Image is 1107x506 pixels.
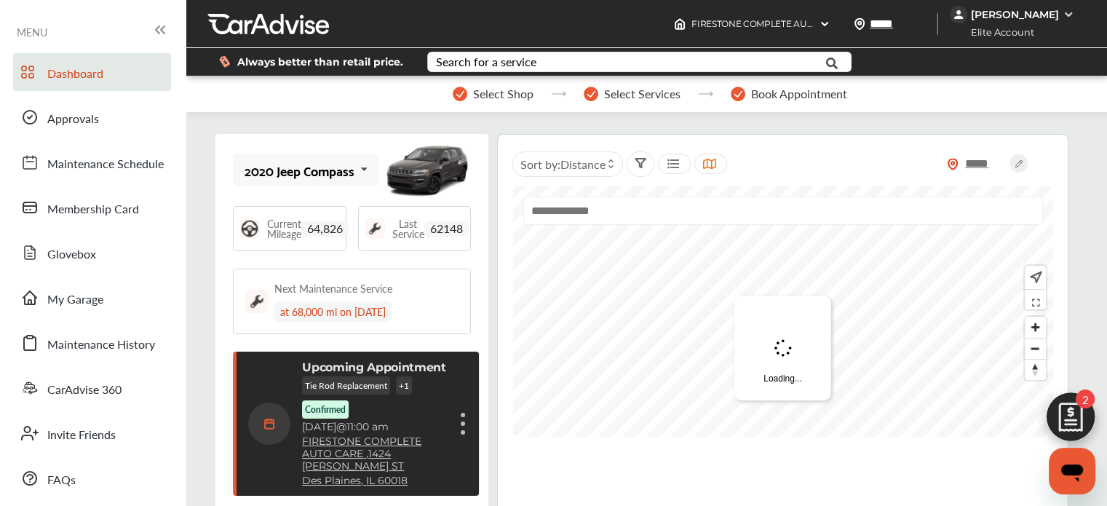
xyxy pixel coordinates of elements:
a: Maintenance History [13,324,171,362]
span: Reset bearing to north [1025,360,1046,380]
span: Maintenance History [47,336,155,355]
span: Membership Card [47,200,139,219]
img: dollor_label_vector.a70140d1.svg [219,55,230,68]
span: MENU [17,26,47,38]
a: CarAdvise 360 [13,369,171,407]
span: Sort by : [520,156,606,173]
span: Maintenance Schedule [47,155,164,174]
span: Elite Account [951,25,1045,40]
div: at 68,000 mi on [DATE] [274,301,392,322]
button: Reset bearing to north [1025,359,1046,380]
img: edit-cartIcon.11d11f9a.svg [1036,386,1106,456]
img: jVpblrzwTbfkPYzPPzSLxeg0AAAAASUVORK5CYII= [950,6,967,23]
span: Last Service [392,218,424,239]
img: stepper-checkmark.b5569197.svg [584,87,598,101]
span: FAQs [47,471,76,490]
div: Loading... [734,296,831,400]
span: 11:00 am [346,420,389,433]
button: Zoom in [1025,317,1046,338]
canvas: Map [512,186,1054,437]
img: mobile_13049_st0640_046.jpg [384,138,471,203]
img: location_vector.a44bc228.svg [854,18,865,30]
a: FIRESTONE COMPLETE AUTO CARE ,1424 [PERSON_NAME] ST [302,435,447,473]
span: Invite Friends [47,426,116,445]
img: stepper-arrow.e24c07c6.svg [551,91,566,97]
a: Glovebox [13,234,171,272]
span: Glovebox [47,245,96,264]
span: Select Services [604,87,681,100]
img: stepper-arrow.e24c07c6.svg [698,91,713,97]
div: Next Maintenance Service [274,281,392,296]
a: Maintenance Schedule [13,143,171,181]
span: 2 [1076,390,1095,408]
img: WGsFRI8htEPBVLJbROoPRyZpYNWhNONpIPPETTm6eUC0GeLEiAAAAAElFTkSuQmCC [1063,9,1074,20]
a: Approvals [13,98,171,136]
img: stepper-checkmark.b5569197.svg [453,87,467,101]
a: Des Plaines, IL 60018 [302,475,408,487]
p: + 1 [396,376,412,395]
img: maintenance_logo [245,290,269,313]
img: header-down-arrow.9dd2ce7d.svg [819,18,830,30]
img: recenter.ce011a49.svg [1027,269,1042,285]
span: FIRESTONE COMPLETE AUTO CARE , 1424 [PERSON_NAME] ST Des Plaines , IL 60018 [691,18,1039,29]
span: [DATE] [302,420,336,433]
p: Upcoming Appointment [302,360,446,374]
img: maintenance_logo [365,218,385,239]
img: header-home-logo.8d720a4f.svg [674,18,686,30]
img: stepper-checkmark.b5569197.svg [731,87,745,101]
button: Zoom out [1025,338,1046,359]
span: 62148 [424,221,469,237]
p: Confirmed [305,403,346,416]
div: Search for a service [436,56,536,68]
a: Invite Friends [13,414,171,452]
div: 2020 Jeep Compass [245,163,354,178]
div: [PERSON_NAME] [971,8,1059,21]
span: 64,826 [301,221,349,237]
span: @ [336,420,346,433]
span: CarAdvise 360 [47,381,122,400]
span: Select Shop [473,87,533,100]
a: My Garage [13,279,171,317]
a: Membership Card [13,189,171,226]
iframe: Button to launch messaging window [1049,448,1095,494]
span: Distance [560,156,606,173]
span: Current Mileage [267,218,301,239]
span: Dashboard [47,65,103,84]
p: Tie Rod Replacement [302,376,390,395]
span: Book Appointment [751,87,847,100]
img: location_vector_orange.38f05af8.svg [947,158,959,170]
img: header-divider.bc55588e.svg [937,13,938,35]
span: Always better than retail price. [237,57,403,67]
img: calendar-icon.35d1de04.svg [248,403,290,445]
span: My Garage [47,290,103,309]
span: Approvals [47,110,99,129]
img: steering_logo [239,218,260,239]
a: FAQs [13,459,171,497]
a: Dashboard [13,53,171,91]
